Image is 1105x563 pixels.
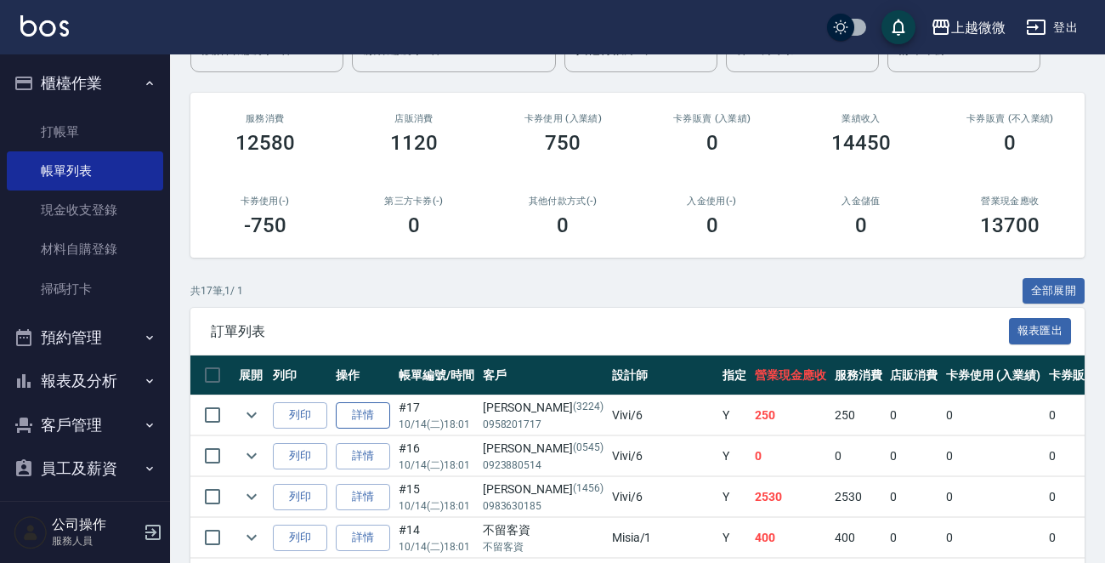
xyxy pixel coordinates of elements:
[394,477,479,517] td: #15
[830,395,887,435] td: 250
[239,525,264,550] button: expand row
[331,355,394,395] th: 操作
[573,440,603,458] p: (0545)
[390,131,438,155] h3: 1120
[855,213,867,237] h3: 0
[239,402,264,428] button: expand row
[1023,278,1085,304] button: 全部展開
[7,270,163,309] a: 掃碼打卡
[360,196,467,207] h2: 第三方卡券(-)
[20,15,69,37] img: Logo
[7,151,163,191] a: 帳單列表
[942,477,1045,517] td: 0
[336,443,390,469] a: 詳情
[573,399,603,417] p: (3224)
[52,516,139,533] h5: 公司操作
[886,355,942,395] th: 店販消費
[483,440,603,458] div: [PERSON_NAME]
[399,539,474,554] p: 10/14 (二) 18:01
[608,436,718,476] td: Vivi /6
[394,355,479,395] th: 帳單編號/時間
[751,395,830,435] td: 250
[483,521,603,539] div: 不留客資
[951,17,1006,38] div: 上越微微
[394,518,479,558] td: #14
[807,113,915,124] h2: 業績收入
[545,131,581,155] h3: 750
[830,355,887,395] th: 服務消費
[956,196,1064,207] h2: 營業現金應收
[718,477,751,517] td: Y
[942,436,1045,476] td: 0
[7,359,163,403] button: 報表及分析
[394,436,479,476] td: #16
[273,525,327,551] button: 列印
[886,436,942,476] td: 0
[483,417,603,432] p: 0958201717
[479,355,608,395] th: 客戶
[658,196,766,207] h2: 入金使用(-)
[886,477,942,517] td: 0
[244,213,286,237] h3: -750
[399,498,474,514] p: 10/14 (二) 18:01
[235,355,269,395] th: 展開
[483,399,603,417] div: [PERSON_NAME]
[483,539,603,554] p: 不留客資
[718,355,751,395] th: 指定
[14,515,48,549] img: Person
[956,113,1064,124] h2: 卡券販賣 (不入業績)
[1009,322,1072,338] a: 報表匯出
[7,316,163,360] button: 預約管理
[751,477,830,517] td: 2530
[7,403,163,447] button: 客戶管理
[924,10,1012,45] button: 上越微微
[942,395,1045,435] td: 0
[509,196,617,207] h2: 其他付款方式(-)
[1004,131,1016,155] h3: 0
[336,484,390,510] a: 詳情
[751,518,830,558] td: 400
[881,10,915,44] button: save
[807,196,915,207] h2: 入金儲值
[273,484,327,510] button: 列印
[211,323,1009,340] span: 訂單列表
[608,355,718,395] th: 設計師
[239,484,264,509] button: expand row
[658,113,766,124] h2: 卡券販賣 (入業績)
[830,436,887,476] td: 0
[273,402,327,429] button: 列印
[211,113,319,124] h3: 服務消費
[706,213,718,237] h3: 0
[1019,12,1085,43] button: 登出
[830,518,887,558] td: 400
[269,355,331,395] th: 列印
[718,436,751,476] td: Y
[1009,318,1072,344] button: 報表匯出
[211,196,319,207] h2: 卡券使用(-)
[7,61,163,105] button: 櫃檯作業
[399,417,474,432] p: 10/14 (二) 18:01
[706,131,718,155] h3: 0
[942,518,1045,558] td: 0
[608,518,718,558] td: Misia /1
[7,112,163,151] a: 打帳單
[557,213,569,237] h3: 0
[751,436,830,476] td: 0
[52,533,139,549] p: 服務人員
[718,395,751,435] td: Y
[942,355,1045,395] th: 卡券使用 (入業績)
[718,518,751,558] td: Y
[408,213,420,237] h3: 0
[336,402,390,429] a: 詳情
[886,518,942,558] td: 0
[239,443,264,469] button: expand row
[886,395,942,435] td: 0
[509,113,617,124] h2: 卡券使用 (入業績)
[7,191,163,230] a: 現金收支登錄
[399,458,474,473] p: 10/14 (二) 18:01
[7,230,163,269] a: 材料自購登錄
[483,458,603,473] p: 0923880514
[360,113,467,124] h2: 店販消費
[394,395,479,435] td: #17
[7,446,163,491] button: 員工及薪資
